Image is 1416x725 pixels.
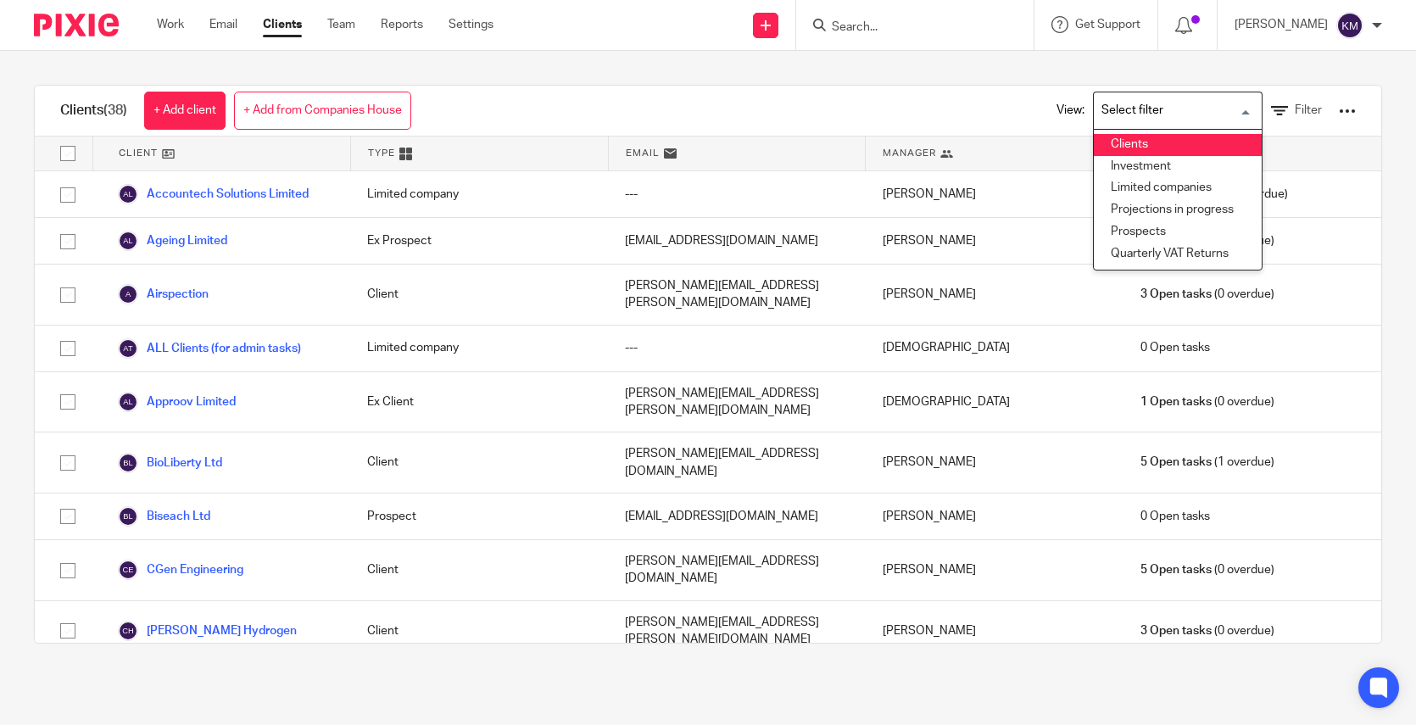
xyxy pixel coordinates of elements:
div: [PERSON_NAME][EMAIL_ADDRESS][DOMAIN_NAME] [608,540,866,600]
img: svg%3E [118,231,138,251]
span: Type [368,146,395,160]
span: 3 Open tasks [1140,622,1212,639]
a: Clients [263,16,302,33]
a: Email [209,16,237,33]
div: Ex Client [350,372,608,432]
a: Work [157,16,184,33]
input: Search [830,20,983,36]
span: (0 overdue) [1140,622,1274,639]
div: View: [1031,86,1356,136]
div: [PERSON_NAME] [866,601,1123,661]
a: Approov Limited [118,392,236,412]
li: Clients [1094,134,1262,156]
li: Limited companies [1094,177,1262,199]
input: Search for option [1095,96,1252,125]
div: [PERSON_NAME] [866,494,1123,539]
span: (38) [103,103,127,117]
div: [PERSON_NAME] [866,171,1123,217]
a: ALL Clients (for admin tasks) [118,338,301,359]
div: Client [350,601,608,661]
span: (0 overdue) [1140,286,1274,303]
div: Client [350,265,608,325]
span: 1 Open tasks [1140,393,1212,410]
div: Limited company [350,326,608,371]
div: [EMAIL_ADDRESS][DOMAIN_NAME] [608,218,866,264]
div: [DEMOGRAPHIC_DATA] [866,372,1123,432]
a: Ageing Limited [118,231,227,251]
a: + Add client [144,92,226,130]
span: Get Support [1075,19,1140,31]
img: svg%3E [118,184,138,204]
div: Limited company [350,171,608,217]
span: Manager [883,146,936,160]
a: + Add from Companies House [234,92,411,130]
span: 3 Open tasks [1140,286,1212,303]
a: [PERSON_NAME] Hydrogen [118,621,297,641]
input: Select all [52,137,84,170]
div: [PERSON_NAME] [866,540,1123,600]
span: Client [119,146,158,160]
div: [PERSON_NAME] [866,218,1123,264]
img: svg%3E [1336,12,1363,39]
div: Search for option [1093,92,1263,130]
a: Airspection [118,284,209,304]
span: Filter [1295,104,1322,116]
a: Team [327,16,355,33]
li: Quarterly VAT Returns [1094,243,1262,265]
div: [PERSON_NAME][EMAIL_ADDRESS][PERSON_NAME][DOMAIN_NAME] [608,372,866,432]
div: --- [608,171,866,217]
a: Settings [449,16,493,33]
img: svg%3E [118,338,138,359]
a: BioLiberty Ltd [118,453,222,473]
span: Email [626,146,660,160]
h1: Clients [60,102,127,120]
div: [DEMOGRAPHIC_DATA] [866,326,1123,371]
div: [PERSON_NAME] [866,265,1123,325]
div: Client [350,540,608,600]
span: 0 Open tasks [1140,508,1210,525]
a: Reports [381,16,423,33]
li: Investment [1094,156,1262,178]
img: svg%3E [118,392,138,412]
li: Prospects [1094,221,1262,243]
div: Ex Prospect [350,218,608,264]
div: --- [608,326,866,371]
img: Pixie [34,14,119,36]
a: Biseach Ltd [118,506,210,527]
p: [PERSON_NAME] [1235,16,1328,33]
img: svg%3E [118,560,138,580]
span: 0 Open tasks [1140,339,1210,356]
span: 5 Open tasks [1140,561,1212,578]
img: svg%3E [118,284,138,304]
a: CGen Engineering [118,560,243,580]
div: [PERSON_NAME][EMAIL_ADDRESS][DOMAIN_NAME] [608,432,866,493]
div: [PERSON_NAME][EMAIL_ADDRESS][PERSON_NAME][DOMAIN_NAME] [608,601,866,661]
div: [PERSON_NAME][EMAIL_ADDRESS][PERSON_NAME][DOMAIN_NAME] [608,265,866,325]
div: Prospect [350,494,608,539]
span: 5 Open tasks [1140,454,1212,471]
span: (0 overdue) [1140,561,1274,578]
span: (0 overdue) [1140,393,1274,410]
span: (1 overdue) [1140,454,1274,471]
div: [PERSON_NAME] [866,432,1123,493]
img: svg%3E [118,453,138,473]
img: svg%3E [118,621,138,641]
li: Projections in progress [1094,199,1262,221]
img: svg%3E [118,506,138,527]
div: Client [350,432,608,493]
a: Accountech Solutions Limited [118,184,309,204]
div: [EMAIL_ADDRESS][DOMAIN_NAME] [608,494,866,539]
